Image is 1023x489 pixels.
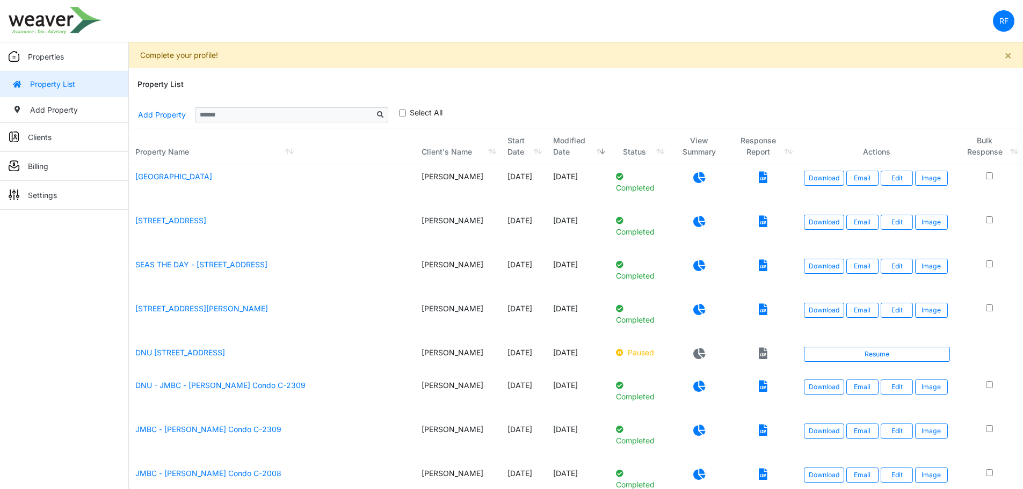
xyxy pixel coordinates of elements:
a: Edit [881,379,913,395]
a: Edit [881,259,913,274]
p: Paused [616,347,663,358]
td: [DATE] [501,417,547,461]
a: Download [804,171,844,186]
button: Image [915,379,947,395]
p: Completed [616,215,663,237]
th: Start Date: activate to sort column ascending [501,128,547,164]
a: JMBC - [PERSON_NAME] Condo C-2008 [135,469,281,478]
a: Edit [881,171,913,186]
td: [DATE] [501,296,547,340]
td: [DATE] [501,252,547,296]
td: [DATE] [547,340,610,373]
a: Edit [881,303,913,318]
a: Download [804,379,844,395]
th: Property Name: activate to sort column ascending [129,128,415,164]
a: DNU [STREET_ADDRESS] [135,348,225,357]
p: Billing [28,160,48,172]
button: Close [993,43,1022,67]
th: Modified Date: activate to sort column ascending [547,128,610,164]
a: Add Property [137,105,186,124]
a: SEAS THE DAY - [STREET_ADDRESS] [135,260,267,269]
img: sidemenu_properties.png [9,51,19,62]
th: Actions [797,128,956,164]
td: [DATE] [501,164,547,208]
a: Edit [881,424,913,439]
a: Download [804,468,844,483]
td: [PERSON_NAME] [415,296,501,340]
a: DNU - JMBC - [PERSON_NAME] Condo C-2309 [135,381,306,390]
p: Properties [28,51,64,62]
a: Edit [881,215,913,230]
button: Email [846,468,879,483]
td: [DATE] [547,296,610,340]
td: [DATE] [547,164,610,208]
td: [PERSON_NAME] [415,340,501,373]
a: [STREET_ADDRESS] [135,216,206,225]
h6: Property List [137,80,184,89]
a: Download [804,259,844,274]
th: Response Report: activate to sort column ascending [729,128,797,164]
td: [PERSON_NAME] [415,252,501,296]
td: [DATE] [547,417,610,461]
th: Client's Name: activate to sort column ascending [415,128,501,164]
p: Settings [28,189,57,201]
button: Email [846,259,879,274]
button: Image [915,468,947,483]
td: [PERSON_NAME] [415,164,501,208]
button: Email [846,424,879,439]
th: Status: activate to sort column ascending [610,128,669,164]
input: Sizing example input [195,107,373,122]
th: Bulk Response: activate to sort column ascending [956,128,1023,164]
img: sidemenu_billing.png [9,160,19,171]
button: Image [915,424,947,439]
th: View Summary [669,128,729,164]
div: Complete your profile! [129,42,1023,68]
img: sidemenu_client.png [9,132,19,142]
a: [GEOGRAPHIC_DATA] [135,172,212,181]
p: RF [999,15,1009,26]
a: Download [804,215,844,230]
p: Completed [616,424,663,446]
p: Completed [616,303,663,325]
img: spp logo [9,7,103,34]
p: Completed [616,379,663,402]
a: Download [804,303,844,318]
a: [STREET_ADDRESS][PERSON_NAME] [135,304,268,313]
a: Edit [881,468,913,483]
img: sidemenu_settings.png [9,189,19,200]
button: Image [915,171,947,186]
a: Download [804,424,844,439]
td: [DATE] [501,208,547,252]
button: Email [846,215,879,230]
p: Completed [616,259,663,281]
button: Email [846,379,879,395]
p: Clients [28,132,52,143]
button: Image [915,259,947,274]
button: Email [846,303,879,318]
span: × [1004,48,1012,62]
td: [PERSON_NAME] [415,373,501,417]
td: [DATE] [547,373,610,417]
p: Completed [616,171,663,193]
td: [DATE] [547,208,610,252]
button: Image [915,303,947,318]
button: Email [846,171,879,186]
td: [PERSON_NAME] [415,208,501,252]
a: RF [993,10,1014,32]
button: Image [915,215,947,230]
a: JMBC - [PERSON_NAME] Condo C-2309 [135,425,281,434]
label: Select All [410,107,442,118]
a: Resume [804,347,950,362]
td: [DATE] [501,373,547,417]
td: [DATE] [501,340,547,373]
td: [PERSON_NAME] [415,417,501,461]
td: [DATE] [547,252,610,296]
